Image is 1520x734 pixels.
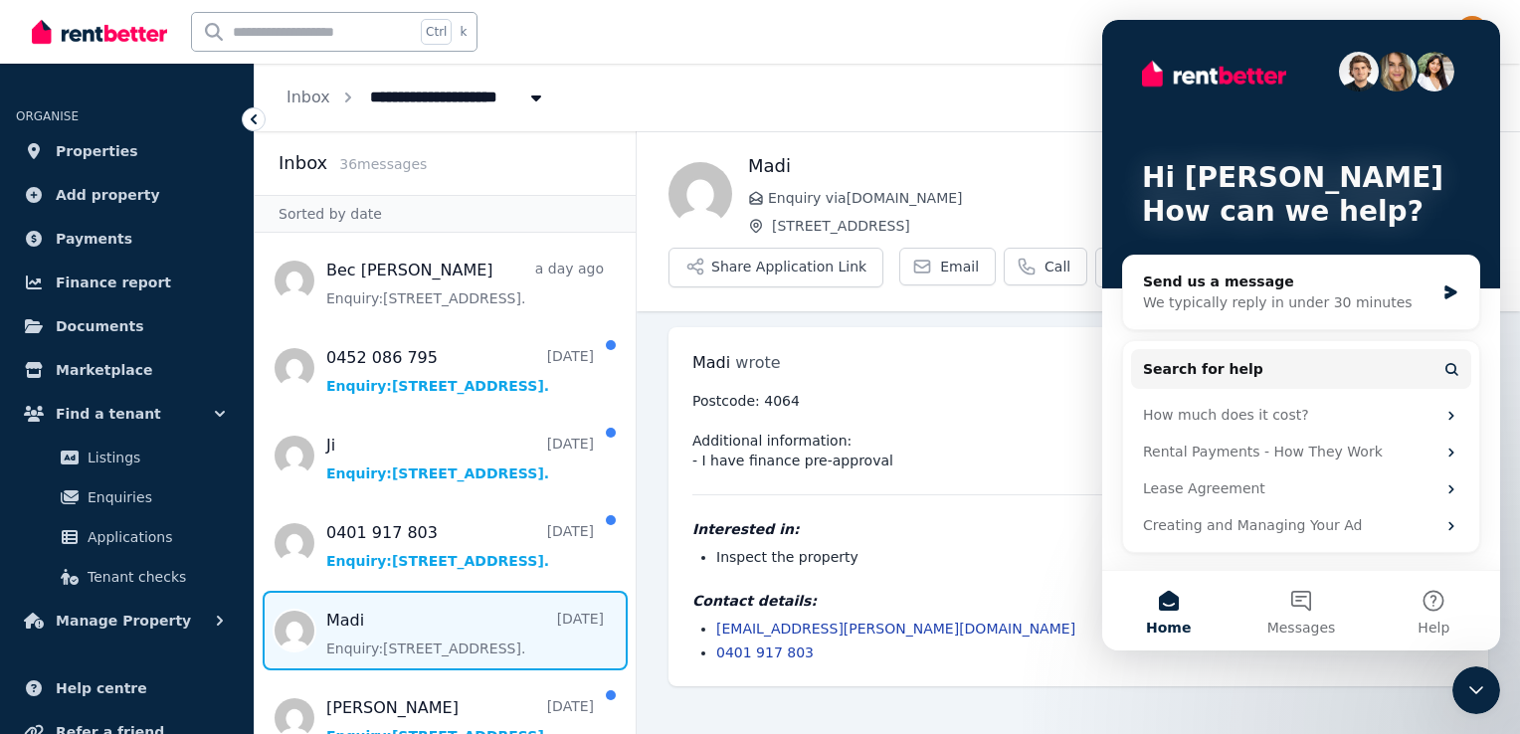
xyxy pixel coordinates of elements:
[16,263,238,302] a: Finance report
[16,601,238,641] button: Manage Property
[16,131,238,171] a: Properties
[768,188,1488,208] span: Enquiry via [DOMAIN_NAME]
[16,109,79,123] span: ORGANISE
[88,525,222,549] span: Applications
[735,353,780,372] span: wrote
[421,19,452,45] span: Ctrl
[56,314,144,338] span: Documents
[16,306,238,346] a: Documents
[56,271,171,294] span: Finance report
[56,358,152,382] span: Marketplace
[32,17,167,47] img: RentBetter
[326,346,594,396] a: 0452 086 795[DATE]Enquiry:[STREET_ADDRESS].
[16,219,238,259] a: Payments
[326,521,594,571] a: 0401 917 803[DATE]Enquiry:[STREET_ADDRESS].
[16,350,238,390] a: Marketplace
[716,547,1464,567] li: Inspect the property
[692,353,730,372] span: Madi
[255,195,636,233] div: Sorted by date
[24,438,230,477] a: Listings
[1452,666,1500,714] iframe: Intercom live chat
[16,394,238,434] button: Find a tenant
[88,446,222,469] span: Listings
[692,391,1464,470] pre: Postcode: 4064 Additional information: - I have finance pre-approval
[56,183,160,207] span: Add property
[56,609,191,633] span: Manage Property
[326,609,604,658] a: Madi[DATE]Enquiry:[STREET_ADDRESS].
[255,64,578,131] nav: Breadcrumb
[1045,257,1070,276] span: Call
[772,216,1488,236] span: [STREET_ADDRESS]
[88,565,222,589] span: Tenant checks
[1095,248,1208,287] button: Tags
[1456,16,1488,48] img: George Sitek
[326,259,604,308] a: Bec [PERSON_NAME]a day agoEnquiry:[STREET_ADDRESS].
[692,591,1464,611] h4: Contact details:
[339,156,427,172] span: 36 message s
[56,676,147,700] span: Help centre
[1004,248,1087,285] a: Call
[668,248,883,287] button: Share Application Link
[24,557,230,597] a: Tenant checks
[16,175,238,215] a: Add property
[16,668,238,708] a: Help centre
[279,149,327,177] h2: Inbox
[668,162,732,226] img: Madi
[1102,20,1500,650] iframe: Intercom live chat
[88,485,222,509] span: Enquiries
[24,477,230,517] a: Enquiries
[940,257,979,276] span: Email
[56,227,132,251] span: Payments
[748,152,1488,180] h1: Madi
[286,88,330,106] a: Inbox
[56,402,161,426] span: Find a tenant
[460,24,467,40] span: k
[24,517,230,557] a: Applications
[716,644,814,660] a: 0401 917 803
[716,621,1075,637] a: [EMAIL_ADDRESS][PERSON_NAME][DOMAIN_NAME]
[692,519,1464,539] h4: Interested in:
[56,139,138,163] span: Properties
[326,434,594,483] a: Ji[DATE]Enquiry:[STREET_ADDRESS].
[899,248,996,285] a: Email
